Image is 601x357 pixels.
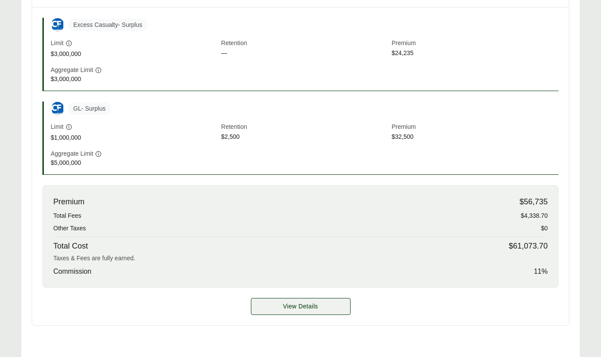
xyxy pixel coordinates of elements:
[51,158,218,167] span: $5,000,000
[221,39,388,49] span: Retention
[53,211,81,220] span: Total Fees
[392,49,559,59] span: $24,235
[53,196,84,208] span: Premium
[51,149,93,158] span: Aggregate Limit
[221,49,388,59] span: —
[51,122,64,131] span: Limit
[534,266,548,277] span: 11 %
[51,75,218,84] span: $3,000,000
[53,224,86,233] span: Other Taxes
[541,224,548,233] span: $0
[53,240,88,252] span: Total Cost
[51,133,218,142] span: $1,000,000
[53,254,548,263] div: Taxes & Fees are fully earned.
[392,122,559,132] span: Premium
[51,66,93,75] span: Aggregate Limit
[392,132,559,142] span: $32,500
[53,266,91,277] span: Commission
[68,19,148,31] span: Excess Casualty - Surplus
[221,122,388,132] span: Retention
[509,240,548,252] span: $61,073.70
[221,132,388,142] span: $2,500
[283,302,318,311] span: View Details
[51,102,64,115] img: Crum & Forster
[251,298,351,315] button: View Details
[51,39,64,48] span: Limit
[520,196,548,208] span: $56,735
[51,49,218,59] span: $3,000,000
[251,298,351,315] a: GL and $3M XS - $5M Revenue details
[521,211,548,220] span: $4,338.70
[392,39,559,49] span: Premium
[68,102,111,115] span: GL - Surplus
[51,18,64,31] img: Crum & Forster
